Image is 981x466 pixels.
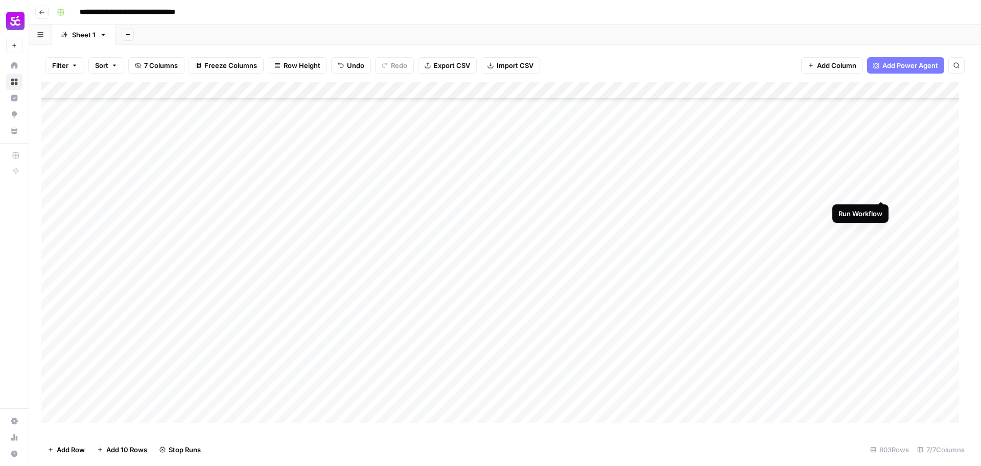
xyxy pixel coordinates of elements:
[106,445,147,455] span: Add 10 Rows
[268,57,327,74] button: Row Height
[882,60,938,71] span: Add Power Agent
[391,60,407,71] span: Redo
[375,57,414,74] button: Redo
[6,57,22,74] a: Home
[144,60,178,71] span: 7 Columns
[6,413,22,429] a: Settings
[418,57,477,74] button: Export CSV
[6,446,22,462] button: Help + Support
[347,60,364,71] span: Undo
[52,60,68,71] span: Filter
[913,441,969,458] div: 7/7 Columns
[497,60,533,71] span: Import CSV
[817,60,856,71] span: Add Column
[153,441,207,458] button: Stop Runs
[6,106,22,123] a: Opportunities
[801,57,863,74] button: Add Column
[91,441,153,458] button: Add 10 Rows
[45,57,84,74] button: Filter
[95,60,108,71] span: Sort
[189,57,264,74] button: Freeze Columns
[481,57,540,74] button: Import CSV
[169,445,201,455] span: Stop Runs
[88,57,124,74] button: Sort
[6,123,22,139] a: Your Data
[6,12,25,30] img: Smartcat Logo
[6,74,22,90] a: Browse
[866,441,913,458] div: 803 Rows
[41,441,91,458] button: Add Row
[128,57,184,74] button: 7 Columns
[204,60,257,71] span: Freeze Columns
[838,208,882,219] div: Run Workflow
[72,30,96,40] div: Sheet 1
[867,57,944,74] button: Add Power Agent
[6,429,22,446] a: Usage
[331,57,371,74] button: Undo
[284,60,320,71] span: Row Height
[57,445,85,455] span: Add Row
[6,8,22,34] button: Workspace: Smartcat
[52,25,115,45] a: Sheet 1
[434,60,470,71] span: Export CSV
[6,90,22,106] a: Insights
